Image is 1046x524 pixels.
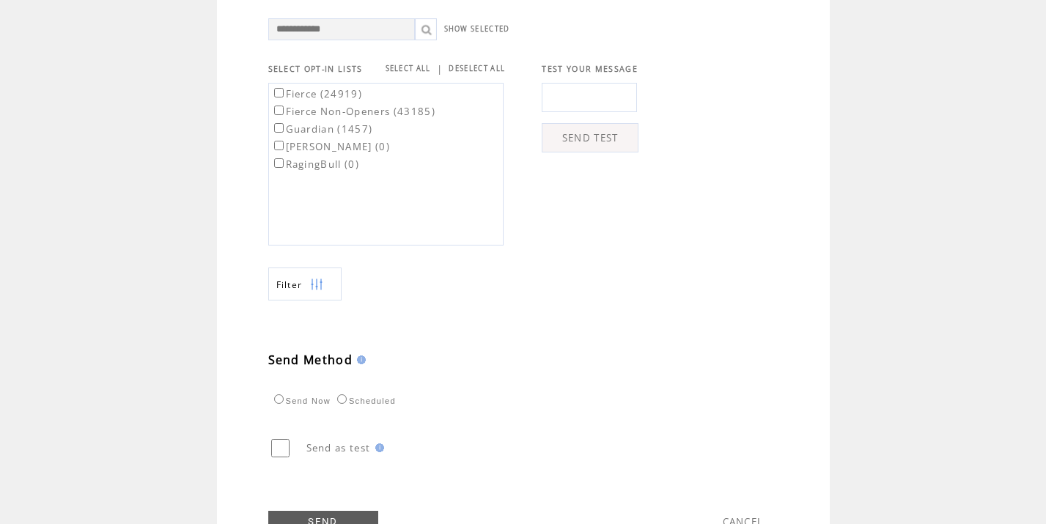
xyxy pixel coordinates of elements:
a: SELECT ALL [386,64,431,73]
a: DESELECT ALL [449,64,505,73]
a: Filter [268,267,342,300]
label: RagingBull (0) [271,158,360,171]
img: help.gif [353,355,366,364]
img: filters.png [310,268,323,301]
span: Send Method [268,352,353,368]
input: RagingBull (0) [274,158,284,168]
img: help.gif [371,443,384,452]
label: Fierce Non-Openers (43185) [271,105,436,118]
a: SEND TEST [542,123,638,152]
input: Scheduled [337,394,347,404]
label: [PERSON_NAME] (0) [271,140,391,153]
span: Show filters [276,278,303,291]
input: Fierce (24919) [274,88,284,97]
label: Scheduled [334,396,396,405]
label: Guardian (1457) [271,122,373,136]
input: [PERSON_NAME] (0) [274,141,284,150]
input: Guardian (1457) [274,123,284,133]
span: SELECT OPT-IN LISTS [268,64,363,74]
input: Fierce Non-Openers (43185) [274,106,284,115]
label: Fierce (24919) [271,87,363,100]
span: Send as test [306,441,371,454]
span: | [437,62,443,75]
label: Send Now [270,396,331,405]
span: TEST YOUR MESSAGE [542,64,638,74]
input: Send Now [274,394,284,404]
a: SHOW SELECTED [444,24,510,34]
